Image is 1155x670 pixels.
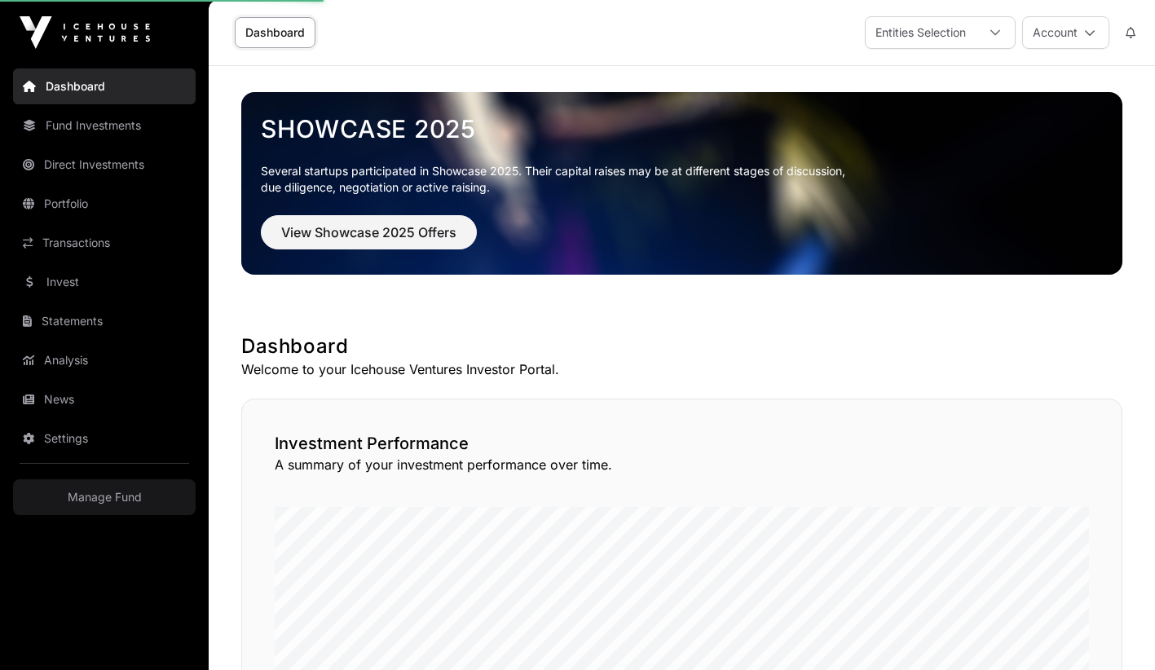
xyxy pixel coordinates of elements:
[1022,16,1109,49] button: Account
[13,225,196,261] a: Transactions
[275,455,1089,474] p: A summary of your investment performance over time.
[13,186,196,222] a: Portfolio
[1073,592,1155,670] iframe: Chat Widget
[241,359,1122,379] p: Welcome to your Icehouse Ventures Investor Portal.
[13,147,196,183] a: Direct Investments
[261,231,477,248] a: View Showcase 2025 Offers
[241,92,1122,275] img: Showcase 2025
[235,17,315,48] a: Dashboard
[13,479,196,515] a: Manage Fund
[241,333,1122,359] h1: Dashboard
[13,264,196,300] a: Invest
[20,16,150,49] img: Icehouse Ventures Logo
[261,114,1103,143] a: Showcase 2025
[13,108,196,143] a: Fund Investments
[13,421,196,456] a: Settings
[261,163,1103,196] p: Several startups participated in Showcase 2025. Their capital raises may be at different stages o...
[275,432,1089,455] h2: Investment Performance
[13,68,196,104] a: Dashboard
[866,17,976,48] div: Entities Selection
[281,223,456,242] span: View Showcase 2025 Offers
[13,342,196,378] a: Analysis
[261,215,477,249] button: View Showcase 2025 Offers
[13,303,196,339] a: Statements
[13,381,196,417] a: News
